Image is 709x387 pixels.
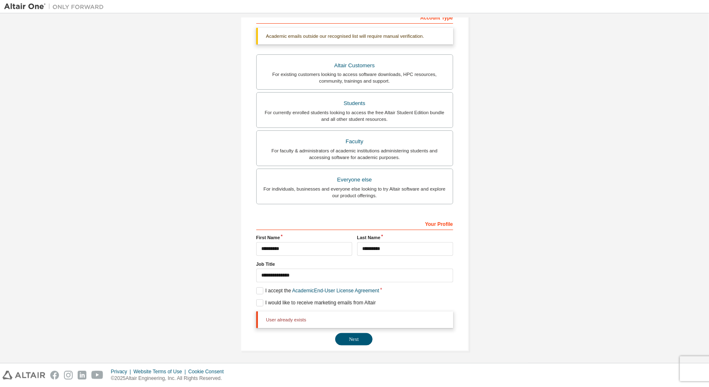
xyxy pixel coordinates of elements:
label: I accept the [256,287,379,294]
img: facebook.svg [50,371,59,380]
img: altair_logo.svg [2,371,45,380]
div: For existing customers looking to access software downloads, HPC resources, community, trainings ... [262,71,448,84]
div: Your Profile [256,217,453,230]
div: Website Terms of Use [133,368,188,375]
div: For faculty & administrators of academic institutions administering students and accessing softwa... [262,147,448,161]
a: Academic End-User License Agreement [292,288,379,294]
div: Faculty [262,136,448,147]
img: linkedin.svg [78,371,86,380]
label: Last Name [357,234,453,241]
img: Altair One [4,2,108,11]
img: instagram.svg [64,371,73,380]
button: Next [335,333,373,345]
label: First Name [256,234,352,241]
div: For currently enrolled students looking to access the free Altair Student Edition bundle and all ... [262,109,448,122]
div: User already exists [256,311,453,328]
p: © 2025 Altair Engineering, Inc. All Rights Reserved. [111,375,229,382]
div: Altair Customers [262,60,448,71]
label: I would like to receive marketing emails from Altair [256,299,376,306]
div: Everyone else [262,174,448,186]
div: For individuals, businesses and everyone else looking to try Altair software and explore our prod... [262,186,448,199]
div: Privacy [111,368,133,375]
div: Cookie Consent [188,368,228,375]
div: Account Type [256,10,453,24]
img: youtube.svg [91,371,103,380]
label: Job Title [256,261,453,267]
div: Students [262,98,448,109]
div: Academic emails outside our recognised list will require manual verification. [256,28,453,44]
